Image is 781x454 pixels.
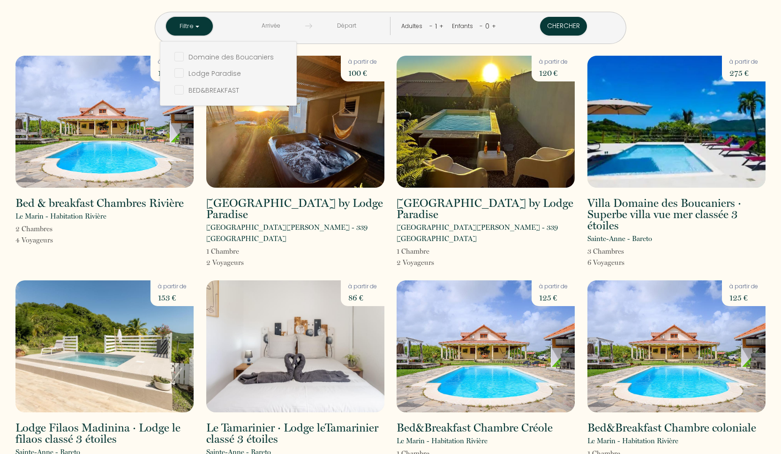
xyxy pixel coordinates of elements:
[348,66,377,80] p: 100 €
[539,282,568,291] p: à partir de
[397,222,575,244] p: [GEOGRAPHIC_DATA][PERSON_NAME] - 339 [GEOGRAPHIC_DATA]
[397,198,575,220] h2: [GEOGRAPHIC_DATA] by Lodge Paradise
[539,58,568,66] p: à partir de
[15,198,184,209] h2: Bed & breakfast Chambres Rivière
[729,291,758,304] p: 125 €
[15,56,194,188] img: rental-image
[429,22,433,30] a: -
[431,258,434,267] span: s
[621,247,624,256] span: s
[15,280,194,412] img: rental-image
[158,282,187,291] p: à partir de
[587,56,766,188] img: rental-image
[483,19,492,34] div: 0
[587,233,652,244] p: Sainte-Anne - Bareto
[729,282,758,291] p: à partir de
[729,58,758,66] p: à partir de
[587,257,624,268] p: 6 Voyageur
[587,246,624,257] p: 3 Chambre
[206,56,384,188] img: rental-image
[348,291,377,304] p: 86 €
[729,66,758,80] p: 275 €
[312,17,381,35] input: Départ
[206,222,384,244] p: [GEOGRAPHIC_DATA][PERSON_NAME] - 339 [GEOGRAPHIC_DATA]
[15,422,194,445] h2: Lodge Filaos Madinina · Lodge le filaos classé 3 étoiles
[587,280,766,412] img: rental-image
[452,22,476,31] div: Enfants
[206,280,384,412] img: rental-image
[50,236,53,244] span: s
[237,17,305,35] input: Arrivée
[401,22,426,31] div: Adultes
[397,56,575,188] img: rental-image
[539,66,568,80] p: 120 €
[15,211,106,222] p: Le Marin - Habitation Rivière
[348,58,377,66] p: à partir de
[158,291,187,304] p: 153 €
[587,198,766,231] h2: Villa Domaine des Boucaniers · Superbe villa vue mer classée 3 étoiles
[206,198,384,220] h2: [GEOGRAPHIC_DATA] by Lodge Paradise
[15,234,53,246] p: 4 Voyageur
[15,223,53,234] p: 2 Chambre
[540,17,587,36] button: Chercher
[158,58,187,66] p: à partir de
[166,17,213,36] button: Filtre
[348,282,377,291] p: à partir de
[587,422,756,433] h2: Bed&Breakfast Chambre coloniale
[397,246,434,257] p: 1 Chambre
[397,257,434,268] p: 2 Voyageur
[433,19,439,34] div: 1
[241,258,244,267] span: s
[397,280,575,412] img: rental-image
[439,22,443,30] a: +
[539,291,568,304] p: 125 €
[480,22,483,30] a: -
[492,22,496,30] a: +
[397,435,488,447] p: Le Marin - Habitation Rivière
[158,66,187,80] p: 185 €
[206,257,244,268] p: 2 Voyageur
[188,86,239,95] span: BED&BREAKFAST
[587,435,678,447] p: Le Marin - Habitation Rivière
[622,258,624,267] span: s
[206,422,384,445] h2: Le Tamarinier · Lodge leTamarinier classé 3 étoiles
[397,422,553,433] h2: Bed&Breakfast Chambre Créole
[50,225,53,233] span: s
[305,22,312,29] img: guests
[206,246,244,257] p: 1 Chambre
